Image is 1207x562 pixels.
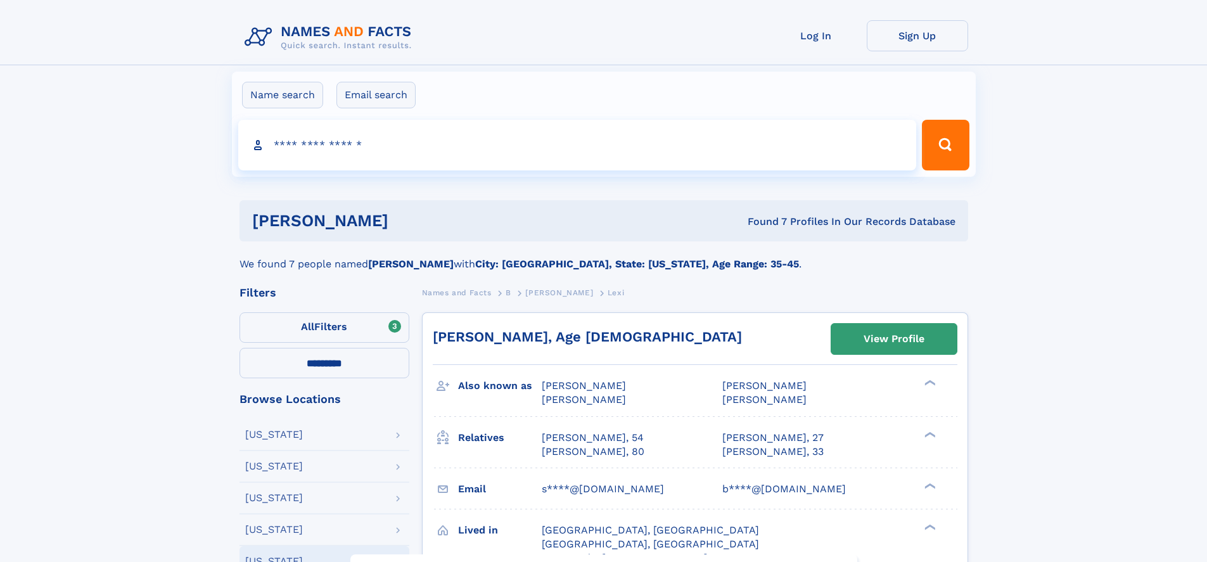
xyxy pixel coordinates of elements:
[245,493,303,503] div: [US_STATE]
[238,120,917,170] input: search input
[921,523,936,531] div: ❯
[458,478,542,500] h3: Email
[722,445,824,459] a: [PERSON_NAME], 33
[722,393,807,406] span: [PERSON_NAME]
[252,213,568,229] h1: [PERSON_NAME]
[542,380,626,392] span: [PERSON_NAME]
[245,461,303,471] div: [US_STATE]
[239,393,409,405] div: Browse Locations
[722,431,824,445] a: [PERSON_NAME], 27
[525,284,593,300] a: [PERSON_NAME]
[506,288,511,297] span: B
[921,430,936,438] div: ❯
[458,427,542,449] h3: Relatives
[458,375,542,397] h3: Also known as
[368,258,454,270] b: [PERSON_NAME]
[542,445,644,459] a: [PERSON_NAME], 80
[921,379,936,387] div: ❯
[239,20,422,54] img: Logo Names and Facts
[245,430,303,440] div: [US_STATE]
[864,324,924,354] div: View Profile
[921,482,936,490] div: ❯
[475,258,799,270] b: City: [GEOGRAPHIC_DATA], State: [US_STATE], Age Range: 35-45
[568,215,955,229] div: Found 7 Profiles In Our Records Database
[458,520,542,541] h3: Lived in
[239,312,409,343] label: Filters
[542,431,644,445] a: [PERSON_NAME], 54
[867,20,968,51] a: Sign Up
[422,284,492,300] a: Names and Facts
[239,287,409,298] div: Filters
[542,524,759,536] span: [GEOGRAPHIC_DATA], [GEOGRAPHIC_DATA]
[831,324,957,354] a: View Profile
[245,525,303,535] div: [US_STATE]
[722,380,807,392] span: [PERSON_NAME]
[542,393,626,406] span: [PERSON_NAME]
[542,538,759,550] span: [GEOGRAPHIC_DATA], [GEOGRAPHIC_DATA]
[336,82,416,108] label: Email search
[608,288,624,297] span: Lexi
[525,288,593,297] span: [PERSON_NAME]
[242,82,323,108] label: Name search
[765,20,867,51] a: Log In
[922,120,969,170] button: Search Button
[506,284,511,300] a: B
[301,321,314,333] span: All
[239,241,968,272] div: We found 7 people named with .
[433,329,742,345] a: [PERSON_NAME], Age [DEMOGRAPHIC_DATA]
